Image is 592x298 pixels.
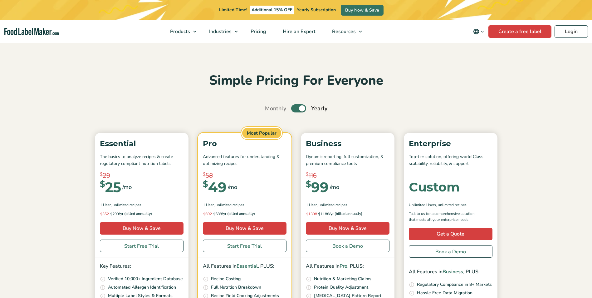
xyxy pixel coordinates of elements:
span: , Unlimited Recipes [436,202,467,208]
div: 25 [100,180,121,194]
span: Limited Time! [219,7,247,13]
a: Hire an Expert [275,20,322,43]
p: Verified 10,000+ Ingredient Database [108,276,183,282]
a: Create a free label [488,25,551,38]
span: /mo [228,183,237,191]
span: 1 User [203,202,214,208]
span: Pro [340,263,347,270]
a: Resources [324,20,365,43]
a: Start Free Trial [100,240,183,252]
span: /mo [122,183,132,191]
span: Yearly Subscription [297,7,336,13]
span: Resources [330,28,356,35]
a: Food Label Maker homepage [4,28,59,35]
p: Advanced features for understanding & optimizing recipes [203,153,286,167]
p: All Features in , PLUS: [203,262,286,271]
span: $ [100,211,102,216]
a: Industries [201,20,241,43]
span: 1188 [306,211,329,217]
span: Hire an Expert [281,28,316,35]
span: 1 User [306,202,317,208]
div: Custom [409,181,460,193]
span: $ [203,211,205,216]
p: Automated Allergen Identification [108,284,176,291]
label: Toggle [291,104,306,112]
span: , Unlimited Recipes [214,202,244,208]
span: Additional 15% OFF [250,6,294,14]
span: Essential [237,263,258,270]
span: , Unlimited Recipes [111,202,141,208]
span: Pricing [249,28,267,35]
div: 49 [203,180,227,194]
a: Buy Now & Save [306,222,389,235]
span: , Unlimited Recipes [317,202,347,208]
span: $ [306,211,308,216]
button: Change language [469,25,488,38]
span: 29 [103,171,110,180]
del: 692 [203,211,212,216]
del: 1398 [306,211,317,216]
p: Full Nutrition Breakdown [211,284,261,291]
a: Pricing [242,20,273,43]
p: Talk to us for a comprehensive solution that meets all your enterprise needs [409,211,481,223]
p: Regulatory Compliance in 8+ Markets [417,281,492,288]
span: $ [100,171,103,178]
span: 58 [206,171,213,180]
span: $ [203,171,206,178]
del: 352 [100,211,109,216]
a: Buy Now & Save [203,222,286,235]
span: Industries [207,28,232,35]
span: /yr (billed annually) [119,211,152,217]
a: Buy Now & Save [100,222,183,235]
span: Products [168,28,191,35]
p: Recipe Costing [211,276,241,282]
p: All Features in , PLUS: [409,268,492,276]
span: 299 [100,211,119,217]
a: Book a Demo [306,240,389,252]
span: $ [213,211,215,216]
span: $ [100,180,105,188]
a: Start Free Trial [203,240,286,252]
a: Products [162,20,199,43]
span: /yr (billed annually) [329,211,362,217]
span: Business [443,268,463,275]
span: 588 [203,211,222,217]
a: Book a Demo [409,245,492,258]
a: Buy Now & Save [341,5,384,16]
span: $ [306,171,309,178]
span: $ [203,180,208,188]
p: Essential [100,138,183,150]
div: 99 [306,180,329,194]
p: Business [306,138,389,150]
span: $ [318,211,320,216]
p: Hassle Free Data Migration [417,290,472,296]
span: $ [110,211,112,216]
h2: Simple Pricing For Everyone [92,72,501,89]
span: /yr (billed annually) [222,211,255,217]
span: $ [306,180,311,188]
p: Protein Quality Adjustment [314,284,368,291]
p: Key Features: [100,262,183,271]
span: Yearly [311,104,327,113]
p: The basics to analyze recipes & create regulatory compliant nutrition labels [100,153,183,167]
p: Pro [203,138,286,150]
p: Nutrition & Marketing Claims [314,276,371,282]
span: 1 User [100,202,111,208]
span: Monthly [265,104,286,113]
span: Unlimited Users [409,202,436,208]
span: Most Popular [241,127,282,140]
p: All Features in , PLUS: [306,262,389,271]
a: Get a Quote [409,228,492,240]
p: Top-tier solution, offering world Class scalability, reliability, & support [409,153,492,167]
span: 116 [309,171,317,180]
a: Login [555,25,588,38]
p: Enterprise [409,138,492,150]
span: /mo [330,183,339,191]
p: Dynamic reporting, full customization, & premium compliance tools [306,153,389,167]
